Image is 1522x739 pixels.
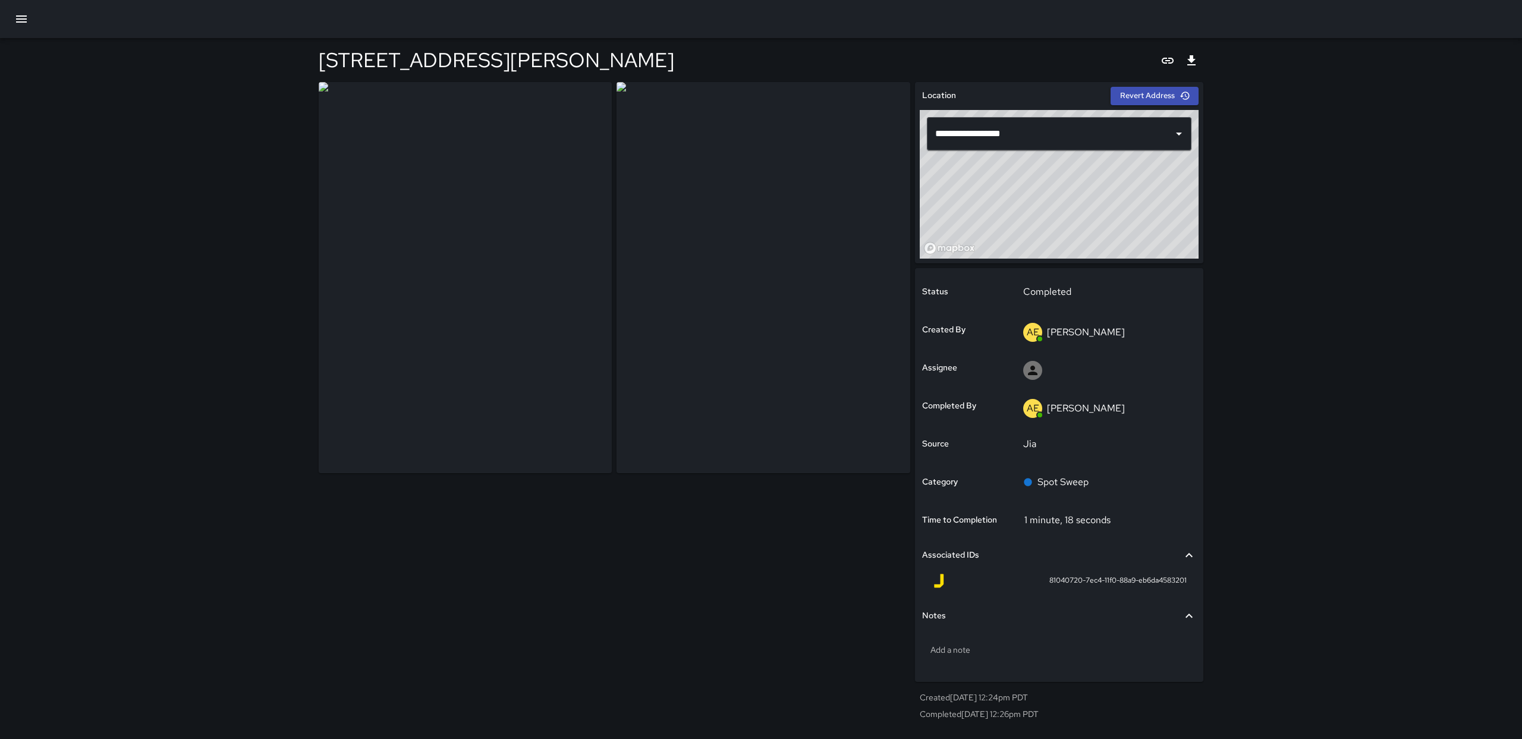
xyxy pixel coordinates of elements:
[922,514,997,527] h6: Time to Completion
[1047,402,1125,414] p: [PERSON_NAME]
[1049,575,1187,587] span: 81040720-7ec4-11f0-88a9-eb6da4583201
[922,438,949,451] h6: Source
[1156,49,1180,73] button: Copy link
[319,48,674,73] h4: [STREET_ADDRESS][PERSON_NAME]
[1023,285,1188,299] p: Completed
[922,89,956,102] h6: Location
[922,602,1196,630] div: Notes
[922,361,957,375] h6: Assignee
[920,708,1199,720] p: Completed [DATE] 12:26pm PDT
[319,82,612,473] img: request_images%2Fad065ad0-7ec4-11f0-88a9-eb6da4583201
[1027,325,1039,339] p: AE
[1047,326,1125,338] p: [PERSON_NAME]
[1027,401,1039,416] p: AE
[920,691,1199,703] p: Created [DATE] 12:24pm PDT
[1111,87,1199,105] button: Revert Address
[930,644,1188,656] p: Add a note
[922,542,1196,569] div: Associated IDs
[1023,437,1188,451] p: Jia
[922,285,948,298] h6: Status
[922,400,976,413] h6: Completed By
[1037,475,1089,489] p: Spot Sweep
[1180,49,1203,73] button: Export
[1024,514,1111,526] p: 1 minute, 18 seconds
[617,82,910,473] img: request_images%2Fae82e8b0-7ec4-11f0-88a9-eb6da4583201
[922,476,958,489] h6: Category
[922,609,946,622] h6: Notes
[922,323,966,337] h6: Created By
[922,549,979,562] h6: Associated IDs
[1171,125,1187,142] button: Open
